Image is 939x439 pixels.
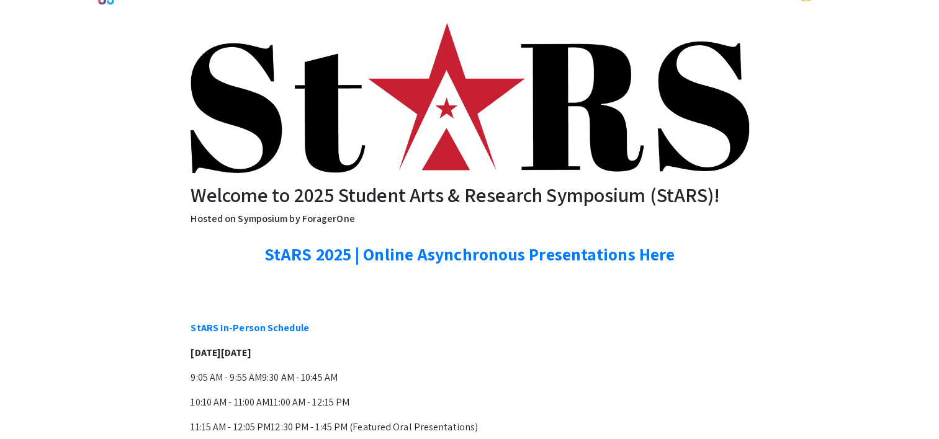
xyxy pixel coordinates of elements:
[191,183,748,206] h2: Welcome to 2025 Student Arts & Research Symposium (StARS)!
[191,321,308,334] a: StARS In-Person Schedule
[221,346,251,359] span: [DATE]
[191,420,748,435] p: 11:15 AM - 12:05 PM
[269,396,349,409] span: 11:00 AM - 12:15 PM
[191,396,269,409] span: 10:10 AM - 11:00 AM
[191,23,749,173] img: 2025 Student Arts & Research Symposium (StARS)
[9,383,53,430] iframe: Chat
[191,346,221,359] strong: [DATE]
[262,371,338,384] span: 9:30 AM - 10:45 AM
[191,370,748,385] p: 9:05 AM - 9:55 AM
[271,420,478,433] span: 12:30 PM - 1:45 PM (Featured Oral Presentations)
[191,211,748,226] p: Hosted on Symposium by ForagerOne
[264,242,675,265] a: StARS 2025 | Online Asynchronous Presentations Here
